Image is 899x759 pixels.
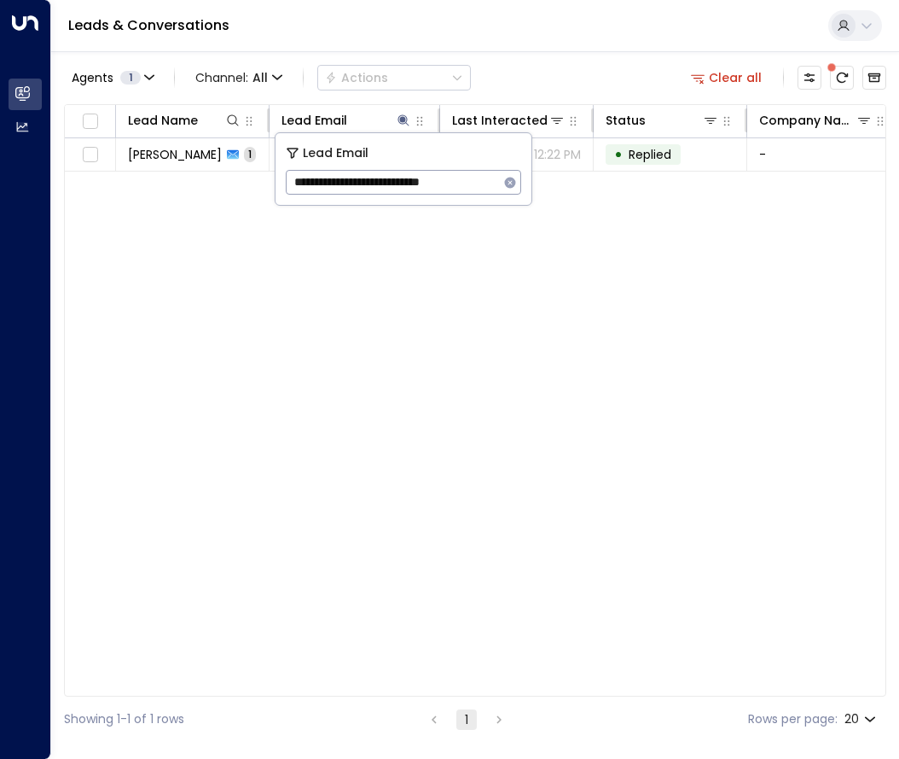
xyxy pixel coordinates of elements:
[120,71,141,85] span: 1
[456,709,477,730] button: page 1
[317,65,471,90] div: Button group with a nested menu
[452,110,565,131] div: Last Interacted
[325,70,388,85] div: Actions
[188,66,289,90] button: Channel:All
[534,146,581,163] p: 12:22 PM
[862,66,886,90] button: Archived Leads
[759,110,873,131] div: Company Name
[797,66,821,90] button: Customize
[452,110,548,131] div: Last Interacted
[64,66,160,90] button: Agents1
[423,709,510,730] nav: pagination navigation
[252,71,268,85] span: All
[303,143,368,163] span: Lead Email
[188,66,289,90] span: Channel:
[317,65,471,90] button: Actions
[72,72,113,84] span: Agents
[684,66,769,90] button: Clear all
[79,111,101,132] span: Toggle select all
[64,710,184,728] div: Showing 1-1 of 1 rows
[79,144,101,166] span: Toggle select row
[128,146,222,163] span: Luke Binns
[844,707,879,732] div: 20
[68,15,229,35] a: Leads & Conversations
[128,110,241,131] div: Lead Name
[830,66,854,90] span: There are new threads available. Refresh the grid to view the latest updates.
[606,110,719,131] div: Status
[606,110,646,131] div: Status
[244,147,256,161] span: 1
[614,140,623,169] div: •
[281,110,412,131] div: Lead Email
[759,110,855,131] div: Company Name
[281,110,347,131] div: Lead Email
[629,146,671,163] span: Replied
[128,110,198,131] div: Lead Name
[748,710,838,728] label: Rows per page:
